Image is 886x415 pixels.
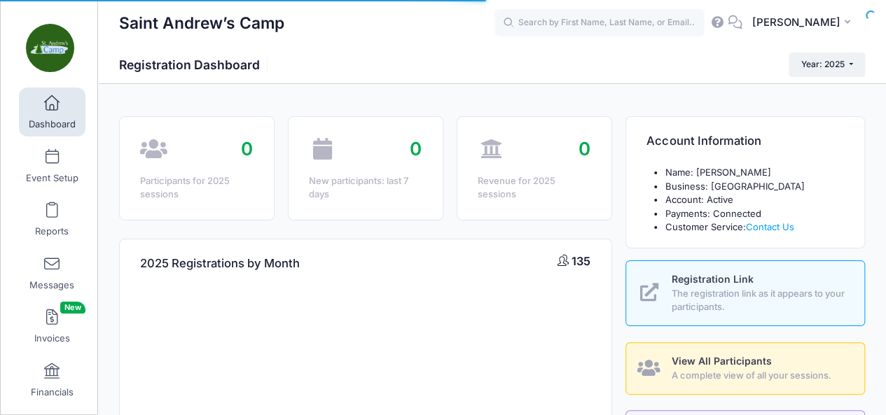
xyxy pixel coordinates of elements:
span: View All Participants [672,355,772,367]
button: Year: 2025 [789,52,865,76]
span: Invoices [34,333,70,345]
span: A complete view of all your sessions. [672,369,848,383]
span: 135 [572,254,590,268]
span: [PERSON_NAME] [752,15,840,30]
a: Contact Us [745,221,794,232]
span: Event Setup [26,172,78,184]
div: New participants: last 7 days [309,174,422,202]
h1: Registration Dashboard [119,57,272,72]
h4: Account Information [646,122,761,162]
a: Reports [19,195,85,244]
span: Year: 2025 [801,59,845,69]
a: Event Setup [19,141,85,190]
span: Messages [29,279,74,291]
li: Name: [PERSON_NAME] [665,166,844,180]
span: Financials [31,386,74,398]
span: 0 [579,138,590,160]
input: Search by First Name, Last Name, or Email... [494,9,705,37]
a: Dashboard [19,87,85,136]
a: Saint Andrew’s Camp [1,15,99,81]
a: Financials [19,356,85,405]
a: InvoicesNew [19,302,85,351]
div: Participants for 2025 sessions [140,174,253,202]
span: Dashboard [29,119,76,131]
h4: 2025 Registrations by Month [140,244,300,283]
span: New [60,302,85,314]
button: [PERSON_NAME] [742,7,865,39]
h1: Saint Andrew’s Camp [119,7,284,39]
li: Customer Service: [665,220,844,234]
span: 0 [241,138,253,160]
span: Registration Link [672,273,754,285]
a: View All Participants A complete view of all your sessions. [625,342,865,395]
li: Account: Active [665,193,844,207]
img: Saint Andrew’s Camp [24,22,76,74]
span: The registration link as it appears to your participants. [672,287,848,314]
li: Payments: Connected [665,207,844,221]
a: Messages [19,248,85,297]
a: Registration Link The registration link as it appears to your participants. [625,260,865,326]
span: Reports [35,226,69,238]
li: Business: [GEOGRAPHIC_DATA] [665,180,844,194]
div: Revenue for 2025 sessions [478,174,590,202]
span: 0 [410,138,422,160]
